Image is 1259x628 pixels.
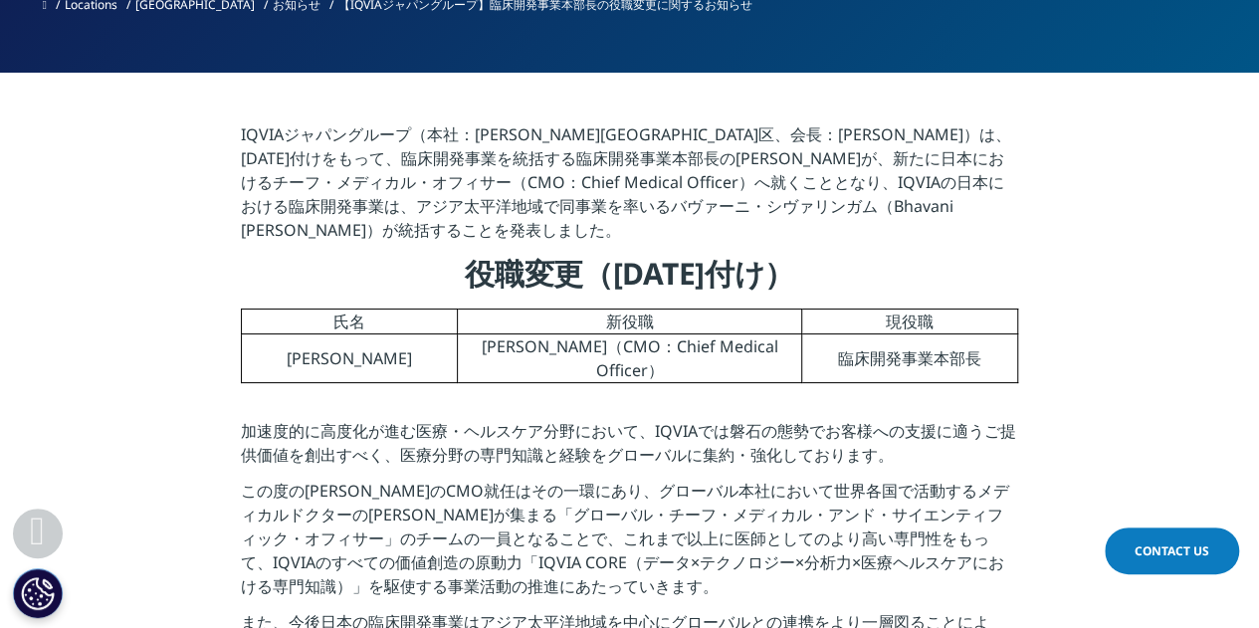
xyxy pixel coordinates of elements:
[241,419,1018,479] p: 加速度的に高度化が進む医療・ヘルスケア分野において、IQVIAでは磐石の態勢でお客様への支援に適うご提供価値を創出すべく、医療分野の専門知識と経験をグローバルに集約・強化しております。
[1135,542,1209,559] span: Contact Us
[457,334,802,383] td: [PERSON_NAME]（CMO：Chief Medical Officer）
[241,122,1018,254] p: IQVIAジャパングループ（本社：[PERSON_NAME][GEOGRAPHIC_DATA]区、会長：[PERSON_NAME]）は、[DATE]付けをもって、臨床開発事業を統括する臨床開発事...
[1105,527,1239,574] a: Contact Us
[802,310,1018,334] td: 現役職
[241,479,1018,610] p: この度の[PERSON_NAME]のCMO就任はその一環にあり、グローバル本社において世界各国で活動するメディカルドクターの[PERSON_NAME]が集まる「グローバル・チーフ・メディカル・ア...
[13,568,63,618] button: Cookie 設定
[242,334,458,383] td: [PERSON_NAME]
[457,310,802,334] td: 新役職
[802,334,1018,383] td: 臨床開発事業本部長
[465,253,794,294] strong: 役職変更（[DATE]付け）
[242,310,458,334] td: 氏名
